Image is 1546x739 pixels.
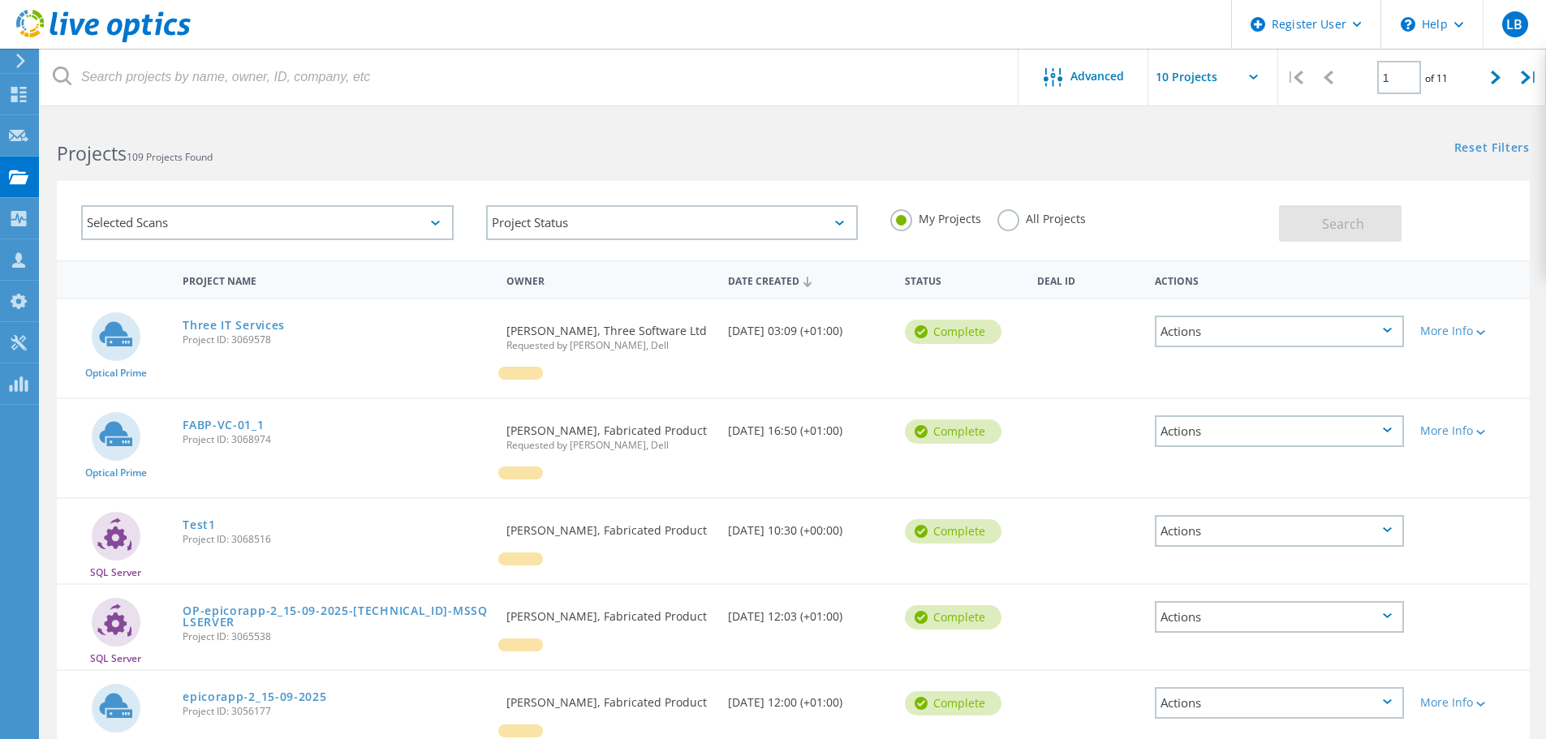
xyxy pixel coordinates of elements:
[16,34,191,45] a: Live Optics Dashboard
[1506,18,1522,31] span: LB
[183,691,326,702] a: epicorapp-2_15-09-2025
[174,264,498,294] div: Project Name
[1420,425,1522,436] div: More Info
[720,299,897,353] div: [DATE] 03:09 (+01:00)
[905,605,1001,629] div: Complete
[1513,49,1546,106] div: |
[1420,325,1522,337] div: More Info
[506,341,711,350] span: Requested by [PERSON_NAME], Dell
[85,468,147,478] span: Optical Prime
[1454,142,1530,156] a: Reset Filters
[1425,71,1448,85] span: of 11
[183,519,216,531] a: Test1
[498,299,719,367] div: [PERSON_NAME], Three Software Ltd
[1322,215,1364,233] span: Search
[905,320,1001,344] div: Complete
[1155,687,1404,719] div: Actions
[720,671,897,724] div: [DATE] 12:00 (+01:00)
[57,140,127,166] b: Projects
[183,335,490,345] span: Project ID: 3069578
[183,632,490,642] span: Project ID: 3065538
[1401,17,1415,32] svg: \n
[1155,515,1404,547] div: Actions
[897,264,1029,294] div: Status
[1279,205,1402,242] button: Search
[183,419,264,431] a: FABP-VC-01_1
[183,605,490,628] a: OP-epicorapp-2_15-09-2025-[TECHNICAL_ID]-MSSQLSERVER
[720,499,897,552] div: [DATE] 10:30 (+00:00)
[1147,264,1412,294] div: Actions
[1420,697,1522,708] div: More Info
[905,519,1001,544] div: Complete
[1278,49,1311,106] div: |
[81,205,454,240] div: Selected Scans
[183,320,285,331] a: Three IT Services
[498,499,719,552] div: [PERSON_NAME], Fabricated Product
[90,568,141,578] span: SQL Server
[890,209,981,225] label: My Projects
[498,264,719,294] div: Owner
[498,671,719,724] div: [PERSON_NAME], Fabricated Product
[905,691,1001,715] div: Complete
[997,209,1086,225] label: All Projects
[183,435,490,445] span: Project ID: 3068974
[498,399,719,466] div: [PERSON_NAME], Fabricated Product
[720,264,897,295] div: Date Created
[1029,264,1147,294] div: Deal Id
[506,440,711,450] span: Requested by [PERSON_NAME], Dell
[1155,601,1404,633] div: Actions
[498,585,719,638] div: [PERSON_NAME], Fabricated Product
[720,585,897,638] div: [DATE] 12:03 (+01:00)
[85,368,147,378] span: Optical Prime
[41,49,1019,105] input: Search projects by name, owner, ID, company, etc
[1070,71,1124,82] span: Advanced
[486,205,859,240] div: Project Status
[905,419,1001,444] div: Complete
[720,399,897,453] div: [DATE] 16:50 (+01:00)
[183,707,490,716] span: Project ID: 3056177
[1155,415,1404,447] div: Actions
[90,654,141,664] span: SQL Server
[1155,316,1404,347] div: Actions
[127,150,213,164] span: 109 Projects Found
[183,535,490,544] span: Project ID: 3068516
